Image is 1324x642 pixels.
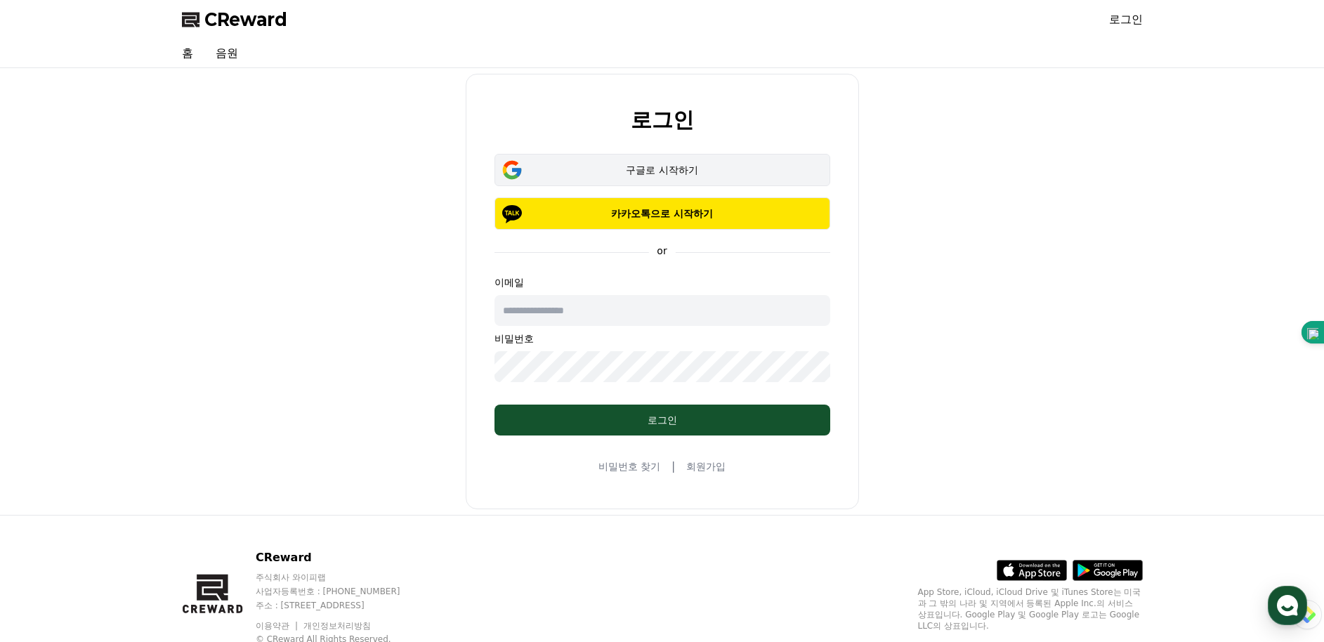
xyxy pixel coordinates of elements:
a: 로그인 [1109,11,1143,28]
span: 대화 [129,467,145,478]
div: 로그인 [523,413,802,427]
p: 사업자등록번호 : [PHONE_NUMBER] [256,586,427,597]
button: 로그인 [494,405,830,435]
a: 이용약관 [256,621,300,631]
div: 구글로 시작하기 [515,163,810,177]
span: 홈 [44,466,53,478]
h2: 로그인 [631,108,694,131]
button: 구글로 시작하기 [494,154,830,186]
p: App Store, iCloud, iCloud Drive 및 iTunes Store는 미국과 그 밖의 나라 및 지역에서 등록된 Apple Inc.의 서비스 상표입니다. Goo... [918,587,1143,631]
a: 홈 [4,445,93,480]
p: 주소 : [STREET_ADDRESS] [256,600,427,611]
button: 카카오톡으로 시작하기 [494,197,830,230]
a: CReward [182,8,287,31]
p: CReward [256,549,427,566]
span: CReward [204,8,287,31]
span: 설정 [217,466,234,478]
p: or [648,244,675,258]
p: 카카오톡으로 시작하기 [515,207,810,221]
a: 회원가입 [686,459,726,473]
a: 설정 [181,445,270,480]
a: 개인정보처리방침 [303,621,371,631]
p: 비밀번호 [494,332,830,346]
span: | [671,458,675,475]
a: 비밀번호 찾기 [598,459,660,473]
a: 음원 [204,39,249,67]
p: 이메일 [494,275,830,289]
a: 대화 [93,445,181,480]
p: 주식회사 와이피랩 [256,572,427,583]
a: 홈 [171,39,204,67]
